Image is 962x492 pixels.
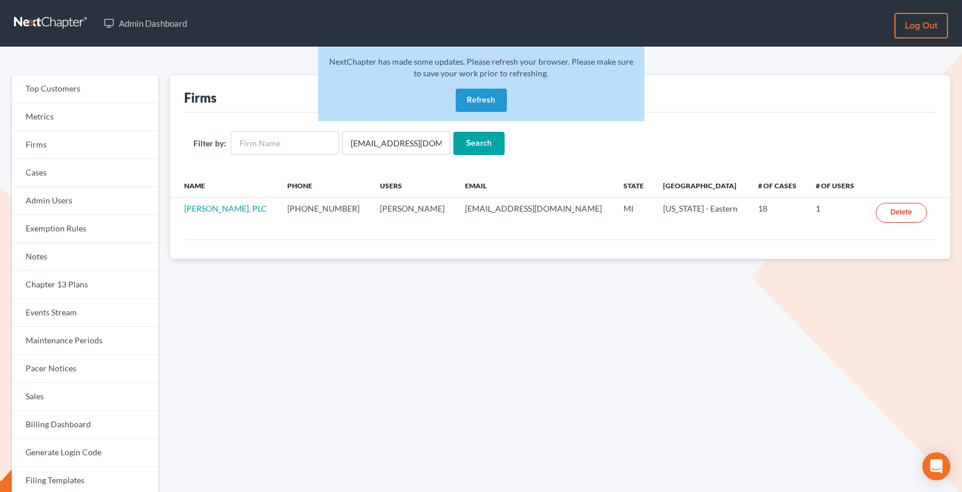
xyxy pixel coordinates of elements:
th: # of Users [806,174,865,197]
a: Firms [12,131,158,159]
th: [GEOGRAPHIC_DATA] [654,174,749,197]
div: Firms [184,89,217,106]
a: Metrics [12,103,158,131]
th: Name [170,174,278,197]
a: Generate Login Code [12,439,158,467]
td: 18 [749,198,807,230]
a: Admin Dashboard [98,13,193,34]
a: Notes [12,243,158,271]
a: Events Stream [12,299,158,327]
input: Firm Name [231,131,339,154]
button: Refresh [456,89,507,112]
label: Filter by: [193,137,226,149]
a: Pacer Notices [12,355,158,383]
input: Search [453,132,505,155]
a: Billing Dashboard [12,411,158,439]
th: Users [371,174,456,197]
th: Phone [278,174,371,197]
td: [EMAIL_ADDRESS][DOMAIN_NAME] [456,198,614,230]
a: Admin Users [12,187,158,215]
th: State [614,174,654,197]
a: Chapter 13 Plans [12,271,158,299]
td: [PERSON_NAME] [371,198,456,230]
a: Top Customers [12,75,158,103]
th: Email [456,174,614,197]
td: [PHONE_NUMBER] [278,198,371,230]
input: Users [342,131,450,154]
a: Exemption Rules [12,215,158,243]
a: Delete [876,203,927,223]
a: Sales [12,383,158,411]
a: [PERSON_NAME], PLC [184,203,267,213]
a: Cases [12,159,158,187]
td: 1 [806,198,865,230]
td: [US_STATE] - Eastern [654,198,749,230]
a: Log out [894,13,948,38]
a: Maintenance Periods [12,327,158,355]
span: NextChapter has made some updates. Please refresh your browser. Please make sure to save your wor... [329,57,633,78]
td: MI [614,198,654,230]
th: # of Cases [749,174,807,197]
div: Open Intercom Messenger [922,452,950,480]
